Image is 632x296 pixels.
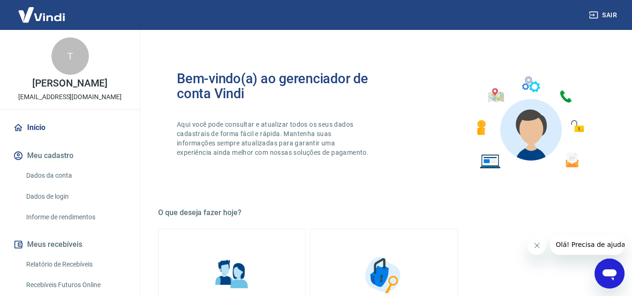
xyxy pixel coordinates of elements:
iframe: Mensagem da empresa [550,234,625,255]
img: Vindi [11,0,72,29]
h5: O que deseja fazer hoje? [158,208,610,217]
span: Olá! Precisa de ajuda? [6,7,79,14]
a: Dados da conta [22,166,129,185]
a: Dados de login [22,187,129,206]
a: Início [11,117,129,138]
button: Sair [587,7,621,24]
a: Relatório de Recebíveis [22,255,129,274]
p: Aqui você pode consultar e atualizar todos os seus dados cadastrais de forma fácil e rápida. Mant... [177,120,370,157]
a: Recebíveis Futuros Online [22,275,129,295]
iframe: Botão para abrir a janela de mensagens [595,259,625,289]
iframe: Fechar mensagem [528,236,546,255]
p: [EMAIL_ADDRESS][DOMAIN_NAME] [18,92,122,102]
a: Informe de rendimentos [22,208,129,227]
button: Meus recebíveis [11,234,129,255]
button: Meu cadastro [11,145,129,166]
div: T [51,37,89,75]
h2: Bem-vindo(a) ao gerenciador de conta Vindi [177,71,384,101]
p: [PERSON_NAME] [32,79,107,88]
img: Imagem de um avatar masculino com diversos icones exemplificando as funcionalidades do gerenciado... [468,71,591,174]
